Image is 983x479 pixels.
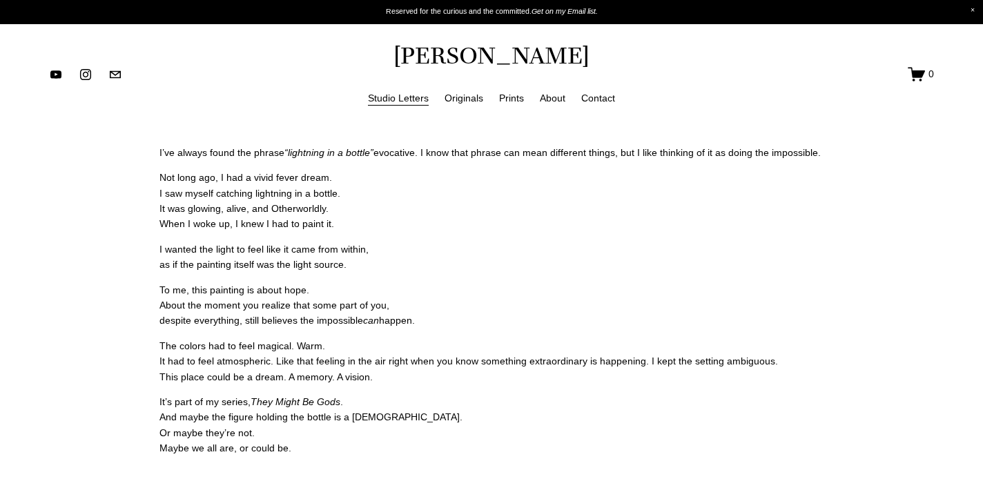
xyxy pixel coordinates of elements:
[393,41,590,70] a: [PERSON_NAME]
[445,89,483,106] a: Originals
[159,394,823,456] p: It’s part of my series, . And maybe the figure holding the bottle is a [DEMOGRAPHIC_DATA]. Or may...
[499,89,524,106] a: Prints
[159,170,823,232] p: Not long ago, I had a vivid fever dream. I saw myself catching lightning in a bottle. It was glow...
[108,68,122,81] a: jennifermariekeller@gmail.com
[908,66,934,83] a: 0 items in cart
[928,68,934,80] span: 0
[159,338,823,384] p: The colors had to feel magical. Warm. It had to feel atmospheric. Like that feeling in the air ri...
[159,145,823,160] p: I’ve always found the phrase evocative. I know that phrase can mean different things, but I like ...
[363,314,379,326] em: can
[159,242,823,273] p: I wanted the light to feel like it came from within, as if the painting itself was the light source.
[79,68,93,81] a: instagram-unauth
[284,146,373,159] em: “lightning in a bottle”
[540,89,565,106] a: About
[49,68,63,81] a: YouTube
[581,89,615,106] a: Contact
[368,89,429,106] a: Studio Letters
[159,282,823,329] p: To me, this painting is about hope. About the moment you realize that some part of you, despite e...
[251,395,340,408] em: They Might Be Gods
